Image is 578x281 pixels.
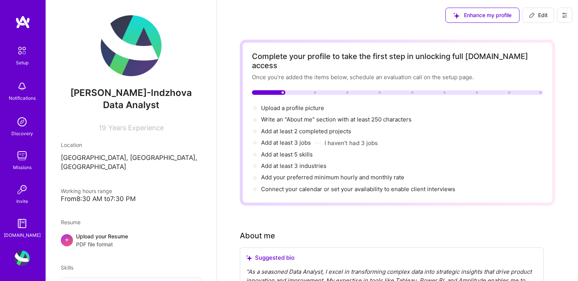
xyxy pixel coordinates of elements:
button: Edit [523,8,554,23]
a: User Avatar [13,251,32,266]
span: Connect your calendar or set your availability to enable client interviews [261,185,455,193]
div: Location [61,141,201,149]
span: Upload a profile picture [261,104,324,112]
span: [PERSON_NAME]-Indzhova [61,87,201,99]
button: I haven't had 3 jobs [325,139,378,147]
span: Add at least 2 completed projects [261,128,351,135]
div: Setup [16,59,29,67]
div: +Upload your ResumePDF file format [61,232,201,248]
span: Add at least 5 skills [261,151,313,158]
span: Add at least 3 industries [261,162,326,169]
span: 19 [99,124,106,132]
img: bell [14,79,30,94]
img: User Avatar [14,251,30,266]
img: setup [14,43,30,59]
span: Years Experience [108,124,164,132]
div: Complete your profile to take the first step in unlocking full [DOMAIN_NAME] access [252,52,543,70]
span: Resume [61,219,81,225]
span: PDF file format [76,240,128,248]
span: + [65,235,69,243]
img: discovery [14,114,30,129]
img: Invite [14,182,30,197]
div: Discovery [11,129,33,137]
i: icon SuggestedTeams [246,255,252,261]
span: Skills [61,264,73,271]
div: Notifications [9,94,36,102]
div: [DOMAIN_NAME] [4,231,41,239]
div: Suggested bio [246,254,537,262]
img: teamwork [14,148,30,163]
span: Write an "About me" section with at least 250 characters [261,116,413,123]
span: Edit [529,11,548,19]
div: Invite [16,197,28,205]
span: Add at least 3 jobs [261,139,311,146]
img: User Avatar [101,15,162,76]
span: Working hours range [61,188,112,194]
img: guide book [14,216,30,231]
img: logo [15,15,30,29]
div: Once you’re added the items below, schedule an evaluation call on the setup page. [252,73,543,81]
div: Upload your Resume [76,232,128,248]
span: Add your preferred minimum hourly and monthly rate [261,174,404,181]
div: From 8:30 AM to 7:30 PM [61,195,201,203]
div: Missions [13,163,32,171]
div: About me [240,230,275,241]
span: Data Analyst [103,99,159,110]
p: [GEOGRAPHIC_DATA], [GEOGRAPHIC_DATA], [GEOGRAPHIC_DATA] [61,153,201,172]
